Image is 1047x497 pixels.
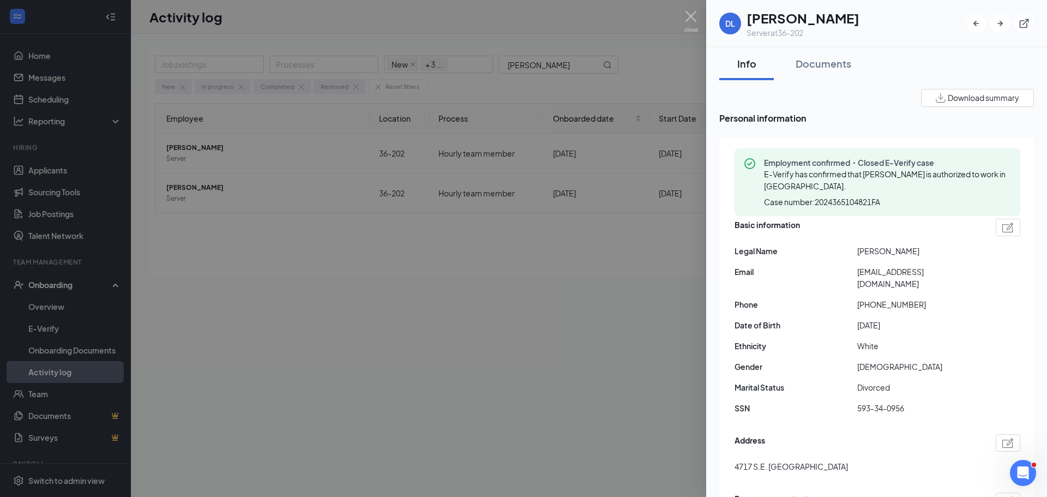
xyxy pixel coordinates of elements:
[735,266,857,278] span: Email
[857,381,980,393] span: Divorced
[857,361,980,373] span: [DEMOGRAPHIC_DATA]
[857,319,980,331] span: [DATE]
[796,57,851,70] div: Documents
[735,245,857,257] span: Legal Name
[735,402,857,414] span: SSN
[735,434,765,452] span: Address
[719,111,1034,125] span: Personal information
[735,361,857,373] span: Gender
[857,245,980,257] span: [PERSON_NAME]
[971,18,982,29] svg: ArrowLeftNew
[764,157,1012,168] span: Employment confirmed・Closed E-Verify case
[966,14,986,33] button: ArrowLeftNew
[735,319,857,331] span: Date of Birth
[747,9,859,27] h1: [PERSON_NAME]
[743,157,756,170] svg: CheckmarkCircle
[857,340,980,352] span: White
[725,18,735,29] div: DL
[730,57,763,70] div: Info
[747,27,859,38] div: Server at 36-202
[735,298,857,310] span: Phone
[1019,18,1030,29] svg: ExternalLink
[764,196,880,207] span: Case number: 2024365104821FA
[990,14,1010,33] button: ArrowRight
[735,381,857,393] span: Marital Status
[735,340,857,352] span: Ethnicity
[948,92,1019,104] span: Download summary
[1010,460,1036,486] iframe: Intercom live chat
[857,298,980,310] span: [PHONE_NUMBER]
[764,169,1006,191] span: E-Verify has confirmed that [PERSON_NAME] is authorized to work in [GEOGRAPHIC_DATA].
[857,266,980,290] span: [EMAIL_ADDRESS][DOMAIN_NAME]
[735,460,848,472] span: 4717 S.E. [GEOGRAPHIC_DATA]
[857,402,980,414] span: 593-34-0956
[921,89,1034,107] button: Download summary
[735,219,800,236] span: Basic information
[995,18,1006,29] svg: ArrowRight
[1014,14,1034,33] button: ExternalLink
